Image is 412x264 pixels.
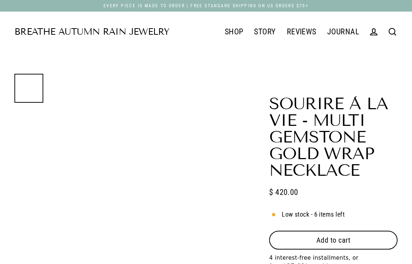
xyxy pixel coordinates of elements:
[249,23,281,41] a: STORY
[269,186,298,199] span: $ 420.00
[169,22,364,41] div: Primary
[322,23,364,41] a: JOURNAL
[14,27,169,37] a: Breathe Autumn Rain Jewelry
[316,236,351,244] span: Add to cart
[269,231,398,250] button: Add to cart
[219,23,249,41] a: SHOP
[269,95,398,179] h1: Sourire à la Vie - Multi Gemstone Gold Wrap Necklace
[282,209,345,220] span: Low stock - 6 items left
[281,23,322,41] a: REVIEWS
